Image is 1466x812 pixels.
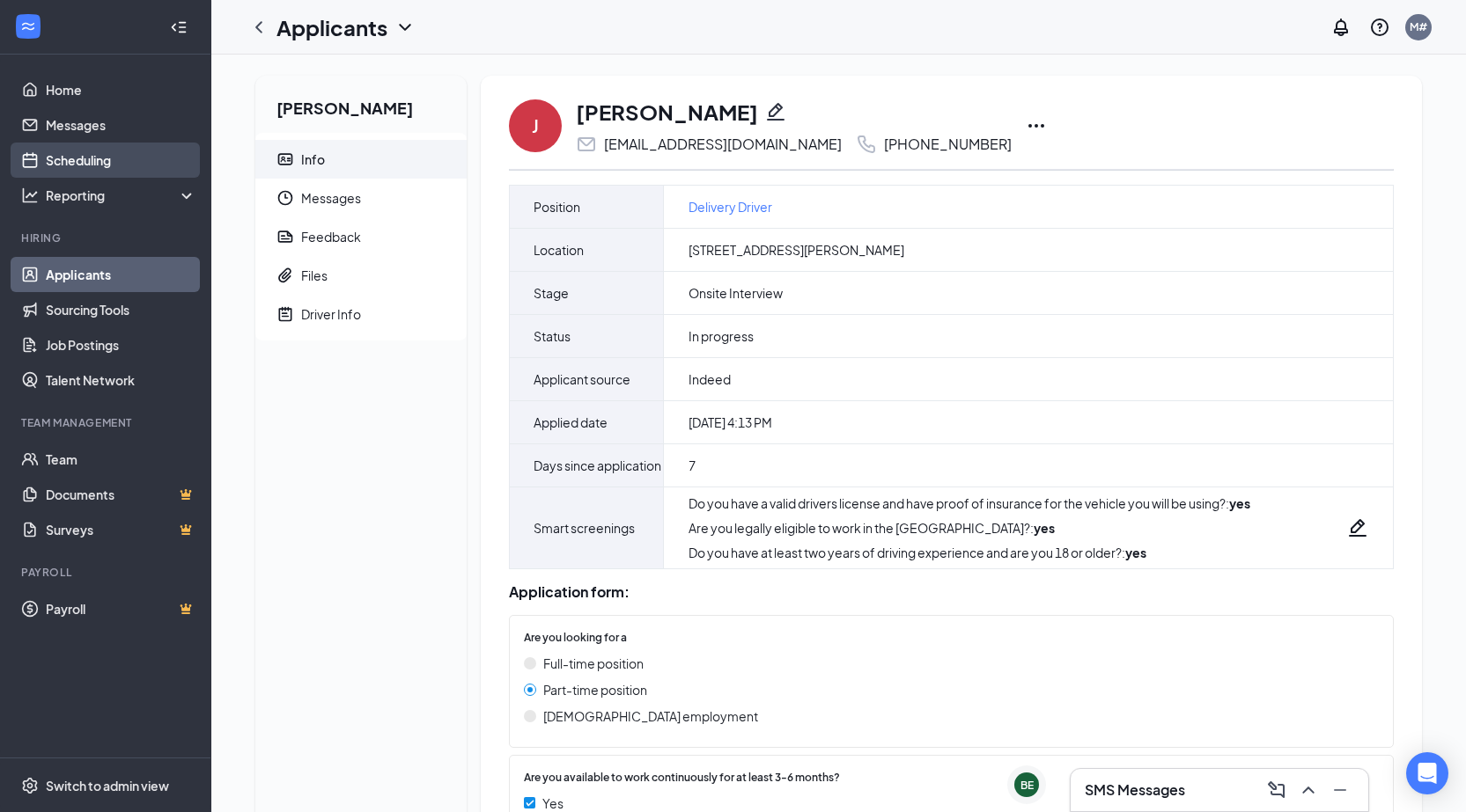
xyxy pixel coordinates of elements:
a: Delivery Driver [689,197,772,216]
a: Home [46,72,196,107]
span: Applied date [534,412,608,433]
svg: QuestionInfo [1369,17,1390,38]
span: [DEMOGRAPHIC_DATA] employment [543,706,758,726]
a: Sourcing Tools [46,292,196,327]
span: 7 [689,457,696,474]
h1: Applicants [276,12,387,42]
span: Onsite Interview [689,284,783,302]
a: Scheduling [46,143,196,178]
svg: NoteActive [276,305,294,323]
svg: ChevronDown [394,17,416,38]
button: ChevronUp [1294,776,1322,804]
div: Info [301,150,325,168]
span: Full-time position [543,654,644,673]
span: Indeed [689,370,731,388]
a: Talent Network [46,362,196,398]
strong: yes [1229,495,1250,511]
svg: Settings [21,777,39,794]
div: Open Intercom Messenger [1406,752,1448,794]
span: Messages [301,179,453,217]
svg: Report [276,228,294,245]
svg: ComposeMessage [1266,779,1287,801]
div: Application form: [509,583,1394,601]
h3: SMS Messages [1085,780,1185,800]
span: Smart screenings [534,517,635,538]
div: Files [301,267,328,284]
h1: [PERSON_NAME] [576,97,758,127]
span: Position [534,196,580,217]
svg: Clock [276,189,294,207]
a: Job Postings [46,327,196,362]
strong: yes [1034,520,1055,536]
div: Do you have a valid drivers license and have proof of insurance for the vehicle you will be using? : [689,494,1250,512]
div: Are you legally eligible to work in the [GEOGRAPHIC_DATA]? : [689,519,1250,537]
a: SurveysCrown [46,512,196,547]
a: Messages [46,107,196,143]
a: DocumentsCrown [46,477,196,512]
span: Status [534,326,571,347]
a: ReportFeedback [255,217,467,256]
div: BE [1020,778,1034,793]
svg: Pencil [765,101,786,122]
a: NoteActiveDriver Info [255,295,467,333]
svg: ChevronLeft [248,17,269,38]
span: Days since application [534,455,661,476]
span: Applicant source [534,369,630,390]
svg: Email [576,134,597,155]
a: PaperclipFiles [255,256,467,295]
svg: ChevronUp [1298,779,1319,801]
div: Hiring [21,230,193,245]
div: Feedback [301,228,361,245]
span: Are you available to work continuously for at least 3-6 months? [524,770,840,786]
svg: Analysis [21,187,39,204]
div: Switch to admin view [46,777,169,794]
span: [DATE] 4:13 PM [689,413,772,431]
svg: Pencil [1347,517,1368,538]
svg: Phone [856,134,877,155]
a: Applicants [46,257,196,292]
span: In progress [689,327,754,345]
svg: Collapse [170,18,188,36]
svg: Paperclip [276,267,294,284]
svg: WorkstreamLogo [19,18,37,35]
a: PayrollCrown [46,591,196,626]
h2: [PERSON_NAME] [255,76,467,133]
svg: Minimize [1330,779,1351,801]
svg: ContactCard [276,150,294,168]
div: [EMAIL_ADDRESS][DOMAIN_NAME] [604,135,842,153]
a: Team [46,442,196,477]
span: Are you looking for a [524,630,627,647]
svg: Ellipses [1026,115,1047,136]
a: ContactCardInfo [255,140,467,179]
span: Part-time position [543,680,647,699]
div: Team Management [21,415,193,430]
strong: yes [1125,545,1146,560]
div: J [532,113,539,138]
div: Payroll [21,565,193,580]
div: Do you have at least two years of driving experience and are you 18 or older? : [689,544,1250,561]
button: Minimize [1326,776,1354,804]
span: Location [534,239,584,260]
div: Reporting [46,187,197,204]
button: ComposeMessage [1263,776,1291,804]
div: M# [1410,19,1427,34]
span: Stage [534,282,569,304]
a: ClockMessages [255,179,467,217]
svg: Notifications [1330,17,1352,38]
div: [PHONE_NUMBER] [884,135,1012,153]
span: [STREET_ADDRESS][PERSON_NAME] [689,241,904,259]
div: Driver Info [301,305,361,323]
